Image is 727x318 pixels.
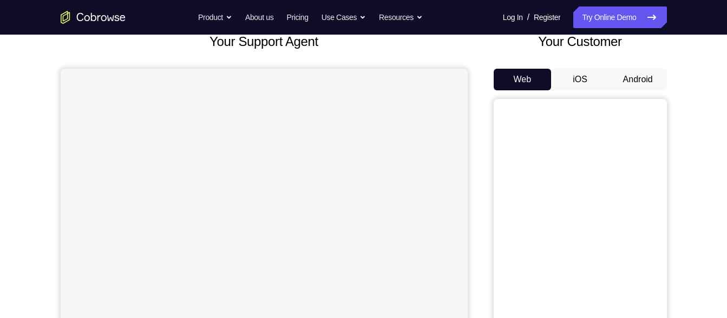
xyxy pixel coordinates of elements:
button: Resources [379,6,423,28]
a: Go to the home page [61,11,126,24]
a: Register [534,6,560,28]
a: Log In [503,6,523,28]
span: / [527,11,529,24]
a: About us [245,6,273,28]
a: Pricing [286,6,308,28]
h2: Your Support Agent [61,32,468,51]
button: Product [198,6,232,28]
h2: Your Customer [494,32,667,51]
button: Android [609,69,667,90]
button: iOS [551,69,609,90]
a: Try Online Demo [573,6,666,28]
button: Use Cases [322,6,366,28]
button: Web [494,69,552,90]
